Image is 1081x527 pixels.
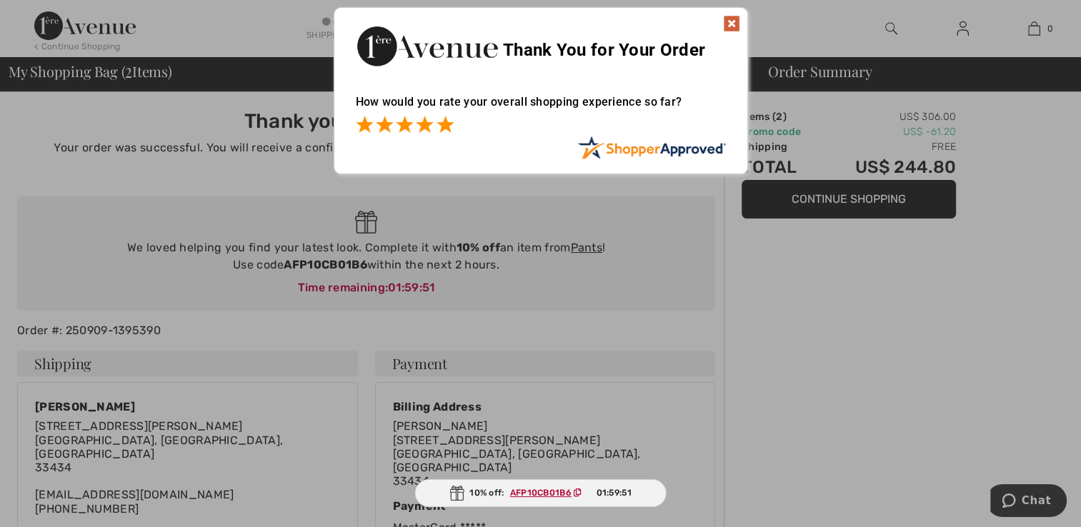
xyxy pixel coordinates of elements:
[356,81,726,136] div: How would you rate your overall shopping experience so far?
[31,10,61,23] span: Chat
[503,40,705,60] span: Thank You for Your Order
[510,488,572,498] ins: AFP10CB01B6
[723,15,740,32] img: x
[356,22,499,70] img: Thank You for Your Order
[449,486,464,501] img: Gift.svg
[596,486,631,499] span: 01:59:51
[414,479,667,507] div: 10% off:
